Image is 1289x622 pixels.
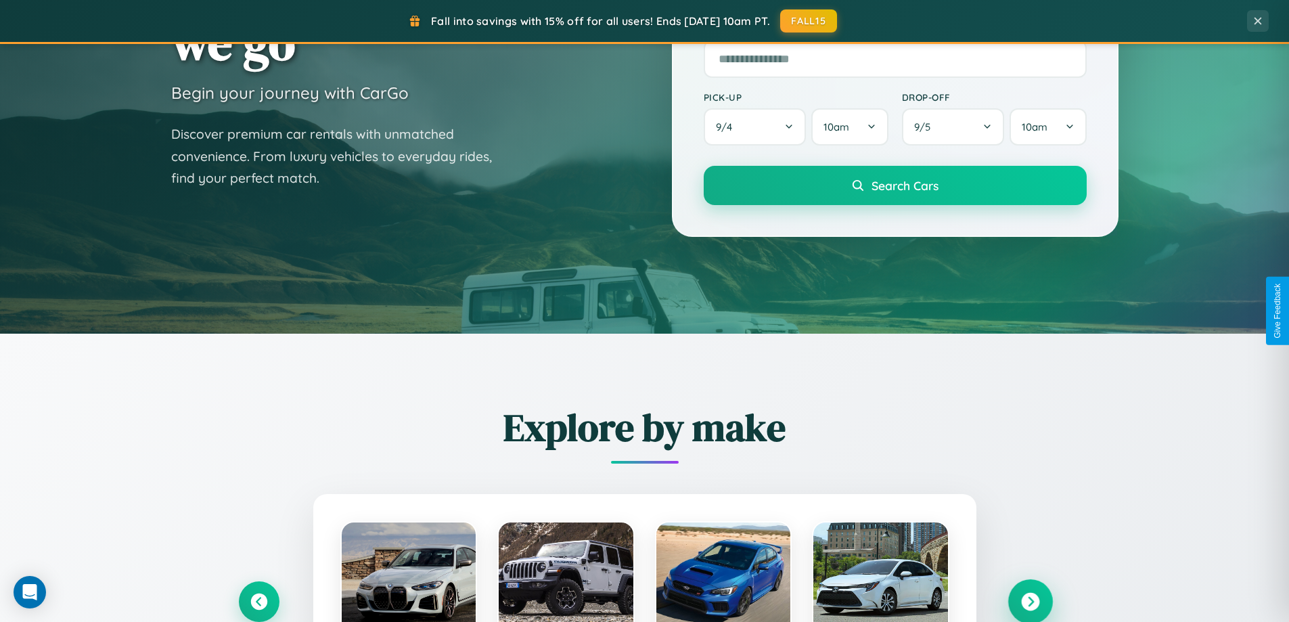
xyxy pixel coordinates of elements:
button: 9/5 [902,108,1005,146]
span: 10am [823,120,849,133]
span: 10am [1022,120,1047,133]
h3: Begin your journey with CarGo [171,83,409,103]
button: Search Cars [704,166,1087,205]
label: Pick-up [704,91,888,103]
span: Fall into savings with 15% off for all users! Ends [DATE] 10am PT. [431,14,770,28]
button: 10am [811,108,888,146]
button: 10am [1010,108,1086,146]
button: FALL15 [780,9,837,32]
div: Give Feedback [1273,284,1282,338]
span: 9 / 5 [914,120,937,133]
label: Drop-off [902,91,1087,103]
button: 9/4 [704,108,807,146]
span: Search Cars [872,178,939,193]
p: Discover premium car rentals with unmatched convenience. From luxury vehicles to everyday rides, ... [171,123,510,190]
span: 9 / 4 [716,120,739,133]
div: Open Intercom Messenger [14,576,46,608]
h2: Explore by make [239,401,1051,453]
